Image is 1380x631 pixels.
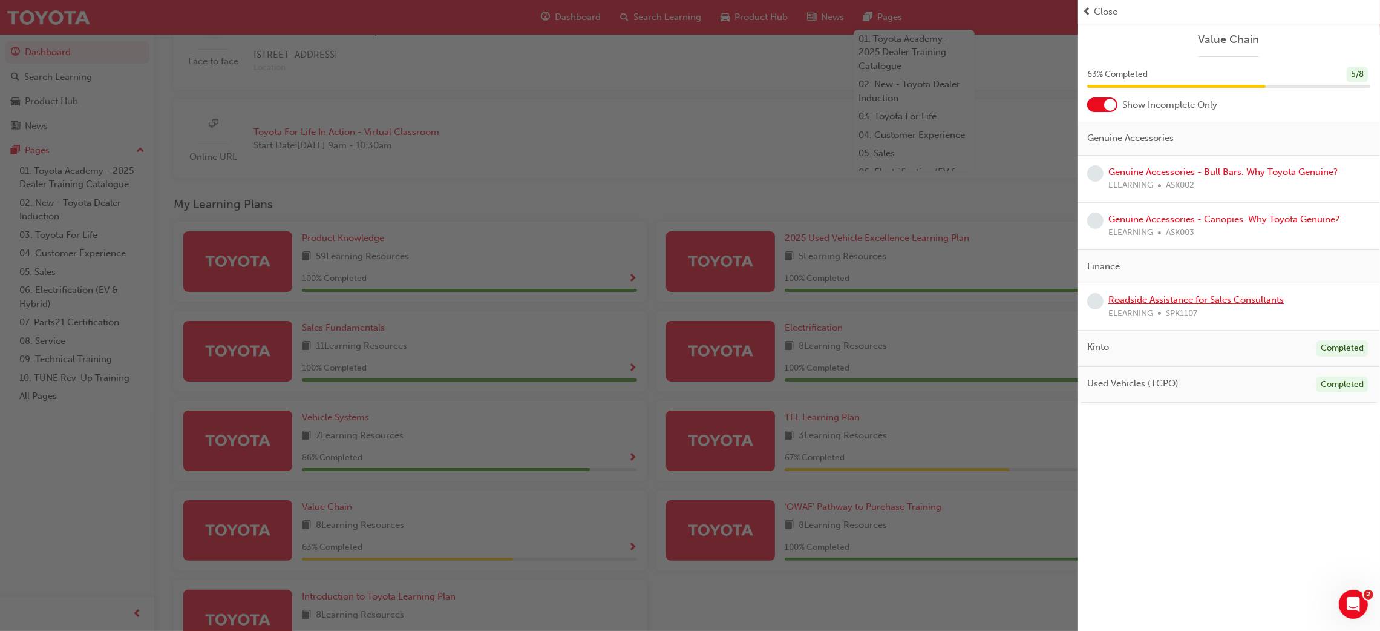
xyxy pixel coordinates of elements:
span: SPK1107 [1166,307,1197,321]
span: ASK002 [1166,179,1194,193]
div: Completed [1316,340,1368,357]
span: Genuine Accessories [1087,131,1174,145]
a: Genuine Accessories - Bull Bars. Why Toyota Genuine? [1108,167,1338,177]
span: ELEARNING [1108,179,1153,193]
span: Show Incomplete Only [1122,98,1217,112]
div: Completed [1316,377,1368,393]
span: Used Vehicles (TCPO) [1087,377,1179,391]
span: prev-icon [1082,5,1091,19]
span: learningRecordVerb_NONE-icon [1087,165,1104,182]
button: prev-iconClose [1082,5,1375,19]
iframe: Intercom live chat [1339,590,1368,619]
span: Finance [1087,260,1120,274]
span: learningRecordVerb_NONE-icon [1087,213,1104,229]
a: Roadside Assistance for Sales Consultants [1108,294,1284,305]
span: Close [1094,5,1117,19]
span: 63 % Completed [1087,68,1148,82]
span: Kinto [1087,340,1109,354]
a: Value Chain [1087,33,1370,47]
div: 5 / 8 [1347,67,1368,83]
span: ELEARNING [1108,226,1153,240]
span: learningRecordVerb_NONE-icon [1087,293,1104,309]
span: 2 [1364,590,1373,600]
a: Genuine Accessories - Canopies. Why Toyota Genuine? [1108,214,1339,225]
span: ELEARNING [1108,307,1153,321]
span: ASK003 [1166,226,1194,240]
